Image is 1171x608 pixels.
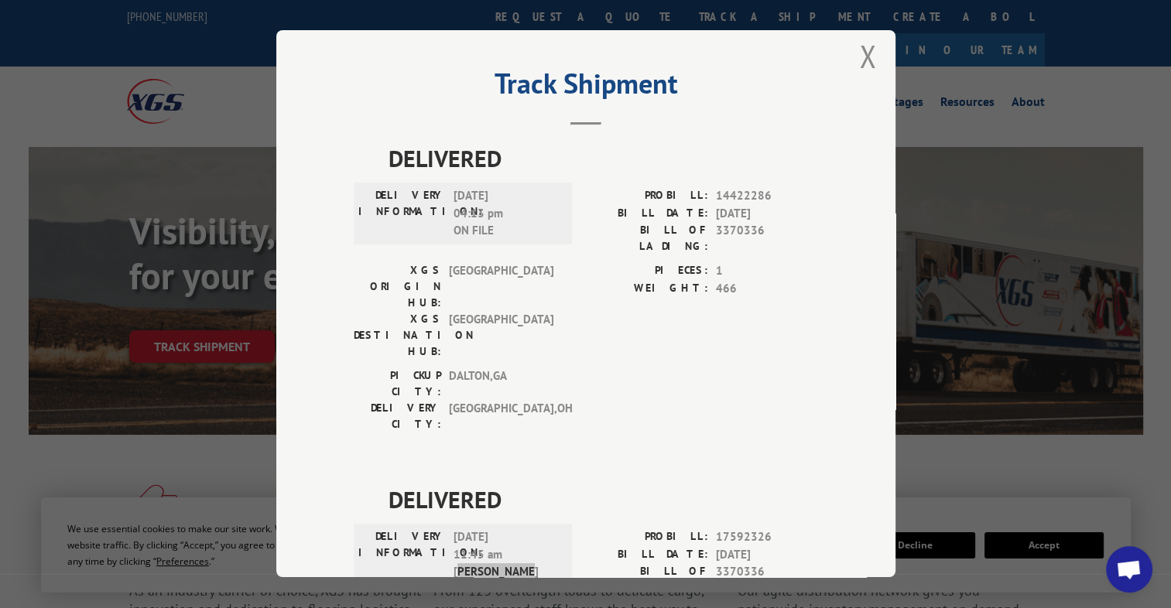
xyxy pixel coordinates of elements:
label: BILL DATE: [586,205,708,223]
label: PIECES: [586,262,708,280]
span: [GEOGRAPHIC_DATA] [449,311,553,360]
span: 14422286 [716,187,818,205]
span: DELIVERED [389,482,818,517]
span: 3370336 [716,563,818,596]
h2: Track Shipment [354,73,818,102]
span: [DATE] [716,546,818,564]
label: WEIGHT: [586,280,708,298]
span: 1 [716,262,818,280]
label: DELIVERY INFORMATION: [358,187,446,240]
label: DELIVERY CITY: [354,400,441,432]
label: DELIVERY INFORMATION: [358,528,446,581]
label: BILL OF LADING: [586,563,708,596]
span: [DATE] 11:45 am [PERSON_NAME] [454,528,558,581]
span: [DATE] [716,205,818,223]
span: [GEOGRAPHIC_DATA] [449,262,553,311]
div: Open chat [1106,546,1152,593]
span: [GEOGRAPHIC_DATA] , OH [449,400,553,432]
label: PROBILL: [586,187,708,205]
span: 17592326 [716,528,818,546]
label: BILL OF LADING: [586,222,708,254]
span: DELIVERED [389,141,818,176]
button: Close modal [859,36,876,77]
label: XGS DESTINATION HUB: [354,311,441,360]
span: 466 [716,280,818,298]
label: BILL DATE: [586,546,708,564]
label: XGS ORIGIN HUB: [354,262,441,311]
span: [DATE] 04:13 pm ON FILE [454,187,558,240]
span: 3370336 [716,222,818,254]
label: PROBILL: [586,528,708,546]
label: PICKUP CITY: [354,367,441,400]
span: DALTON , GA [449,367,553,400]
